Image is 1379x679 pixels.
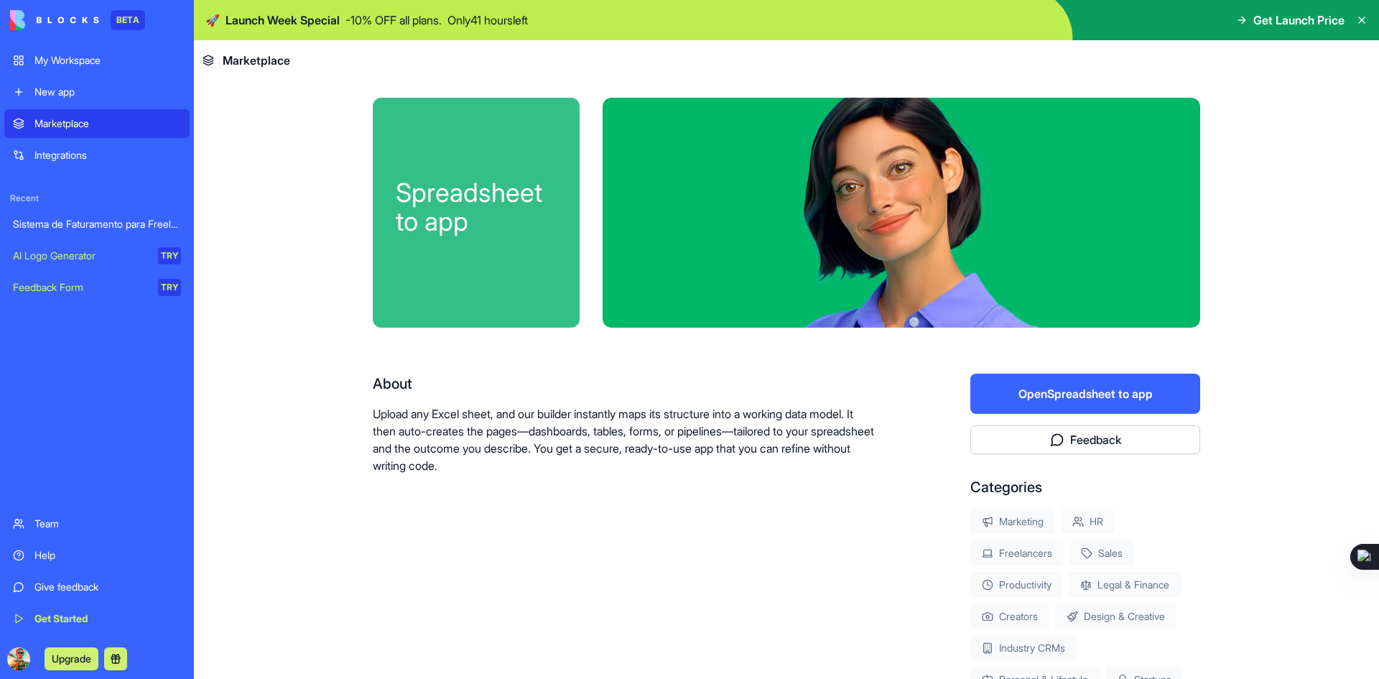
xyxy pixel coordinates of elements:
div: Integrations [34,148,181,162]
div: Spreadsheet to app [396,178,557,236]
a: Help [4,541,190,570]
div: Sales [1069,540,1134,566]
img: logo [10,10,99,30]
a: OpenSpreadsheet to app [970,387,1200,401]
div: Creators [970,604,1049,629]
div: About [373,374,878,394]
a: BETA [10,10,145,30]
span: Launch Week Special [226,11,340,29]
div: Get Started [34,611,181,626]
div: Legal & Finance [1069,572,1181,598]
a: Upgrade [45,651,98,665]
a: Marketplace [4,109,190,138]
a: AI Logo GeneratorTRY [4,241,190,270]
div: Give feedback [34,580,181,594]
span: Recent [4,193,190,204]
div: Sistema de Faturamento para Freelancers [13,217,181,231]
span: 🚀 [205,11,220,29]
div: TRY [158,247,181,264]
span: Marketplace [223,52,290,69]
div: HR [1061,509,1115,535]
p: Upload any Excel sheet, and our builder instantly maps its structure into a working data model. I... [373,405,878,474]
div: Marketing [970,509,1055,535]
a: Give feedback [4,573,190,601]
a: My Workspace [4,46,190,75]
button: OpenSpreadsheet to app [970,374,1200,414]
p: - 10 % OFF all plans. [345,11,442,29]
div: Productivity [970,572,1063,598]
a: New app [4,78,190,106]
a: Sistema de Faturamento para Freelancers [4,210,190,239]
div: TRY [158,279,181,296]
div: BETA [111,10,145,30]
div: Feedback Form [13,280,148,295]
div: Help [34,548,181,563]
button: Upgrade [45,647,98,670]
div: Industry CRMs [970,635,1077,661]
a: Get Started [4,604,190,633]
div: New app [34,85,181,99]
a: Feedback FormTRY [4,273,190,302]
p: Only 41 hours left [447,11,528,29]
img: ACg8ocIb9EVBQQu06JlCgqTf6EgoUYj4ba_xHiRKThHdoj2dflUFBY4=s96-c [7,647,30,670]
div: Freelancers [970,540,1064,566]
div: AI Logo Generator [13,249,148,263]
div: Design & Creative [1055,604,1176,629]
span: Get Launch Price [1253,11,1345,29]
div: Categories [970,477,1200,497]
div: Marketplace [34,116,181,131]
a: Integrations [4,141,190,170]
div: My Workspace [34,53,181,68]
div: Team [34,517,181,531]
button: Feedback [970,425,1200,454]
a: Team [4,509,190,538]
